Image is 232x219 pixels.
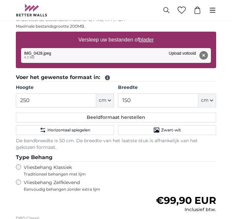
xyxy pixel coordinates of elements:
button: cm [198,94,216,107]
button: Zwart-wit [118,125,216,135]
label: Versleep uw bestanden of [76,33,157,46]
span: Traditioneel behangen met lijm [24,172,134,177]
span: Zwart-wit [161,127,181,133]
button: Horizontaal spiegelen [16,125,114,135]
label: Vliesbehang Zelfklevend [24,179,156,192]
div: Inclusief btw. [156,206,216,213]
legend: Type Behang [16,153,216,162]
p: De bandbreedte is 50 cm. De breedte van het laatste stuk is afhankelijk van het gekozen formaat. [16,138,216,151]
u: blader [139,37,154,42]
p: Maximale bestandsgrootte 200MB. [16,24,216,29]
span: €99,90 EUR [156,194,216,206]
button: cm [96,94,114,107]
label: Hoogte [16,84,114,91]
span: cm [201,97,209,104]
span: Horizontaal spiegelen [47,127,90,133]
span: Eenvoudig behangen zonder extra lijm [24,187,156,192]
span: cm [99,97,106,104]
label: Vliesbehang Klassiek [24,164,134,177]
label: Breedte [118,84,216,91]
button: Beeldformaat herstellen [16,113,216,123]
img: Betterwalls [16,4,47,16]
legend: Voer het gewenste formaat in: [16,73,216,82]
